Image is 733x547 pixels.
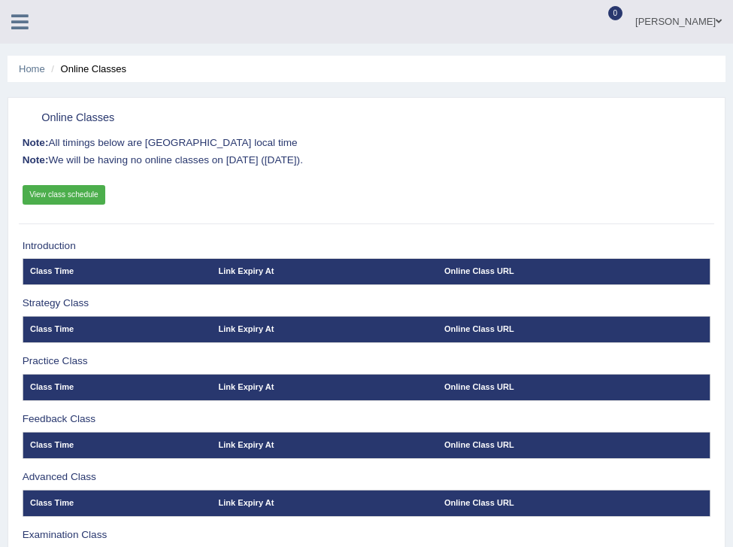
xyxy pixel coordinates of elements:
th: Class Time [23,432,211,458]
th: Link Expiry At [211,259,437,285]
h3: Practice Class [23,356,711,367]
th: Online Class URL [438,259,710,285]
li: Online Classes [47,62,126,76]
th: Online Class URL [438,374,710,400]
th: Online Class URL [438,316,710,342]
b: Note: [23,154,49,166]
th: Online Class URL [438,432,710,458]
h3: Examination Class [23,530,711,541]
th: Link Expiry At [211,432,437,458]
h3: We will be having no online classes on [DATE] ([DATE]). [23,155,711,166]
h3: Introduction [23,241,711,252]
th: Online Class URL [438,490,710,516]
th: Class Time [23,316,211,342]
b: Note: [23,137,49,148]
h2: Online Classes [23,108,450,128]
th: Class Time [23,490,211,516]
th: Link Expiry At [211,316,437,342]
a: Home [19,63,45,74]
th: Class Time [23,374,211,400]
h3: Strategy Class [23,298,711,309]
th: Class Time [23,259,211,285]
th: Link Expiry At [211,490,437,516]
h3: All timings below are [GEOGRAPHIC_DATA] local time [23,138,711,149]
span: 0 [608,6,623,20]
h3: Feedback Class [23,414,711,425]
h3: Advanced Class [23,472,711,483]
th: Link Expiry At [211,374,437,400]
a: View class schedule [23,185,106,205]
